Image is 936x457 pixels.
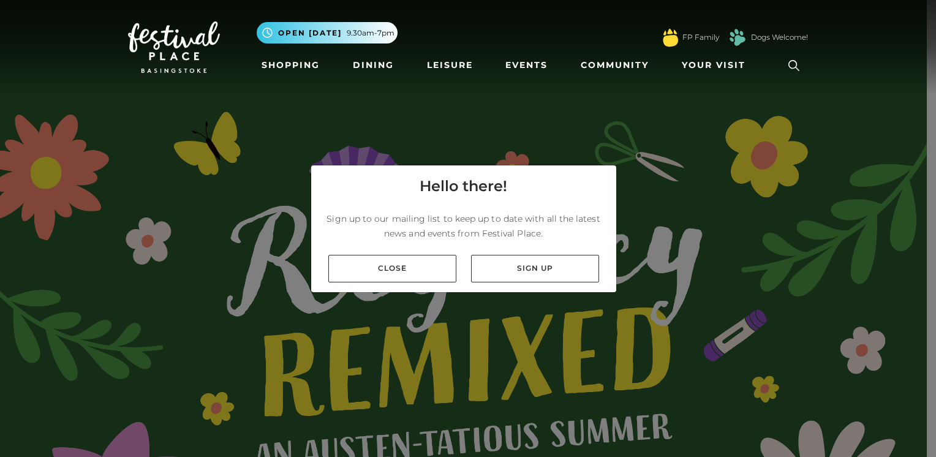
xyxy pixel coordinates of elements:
a: Events [500,54,553,77]
span: Your Visit [682,59,745,72]
img: Festival Place Logo [128,21,220,73]
span: 9.30am-7pm [347,28,394,39]
a: Leisure [422,54,478,77]
a: Your Visit [677,54,757,77]
a: Dining [348,54,399,77]
a: Community [576,54,654,77]
a: Shopping [257,54,325,77]
h4: Hello there! [420,175,507,197]
a: FP Family [682,32,719,43]
button: Open [DATE] 9.30am-7pm [257,22,398,43]
p: Sign up to our mailing list to keep up to date with all the latest news and events from Festival ... [321,211,606,241]
span: Open [DATE] [278,28,342,39]
a: Dogs Welcome! [751,32,808,43]
a: Sign up [471,255,599,282]
a: Close [328,255,456,282]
